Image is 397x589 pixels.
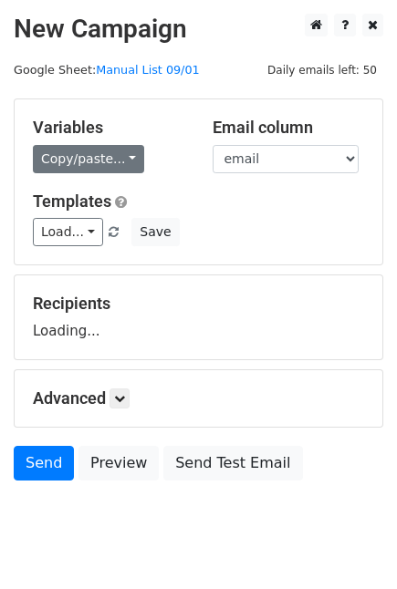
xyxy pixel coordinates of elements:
div: Loading... [33,294,364,341]
h5: Advanced [33,388,364,408]
a: Manual List 09/01 [96,63,199,77]
a: Send Test Email [163,446,302,480]
a: Copy/paste... [33,145,144,173]
h5: Recipients [33,294,364,314]
a: Send [14,446,74,480]
a: Templates [33,191,111,211]
a: Daily emails left: 50 [261,63,383,77]
h2: New Campaign [14,14,383,45]
h5: Variables [33,118,185,138]
h5: Email column [213,118,365,138]
button: Save [131,218,179,246]
small: Google Sheet: [14,63,200,77]
a: Load... [33,218,103,246]
span: Daily emails left: 50 [261,60,383,80]
a: Preview [78,446,159,480]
